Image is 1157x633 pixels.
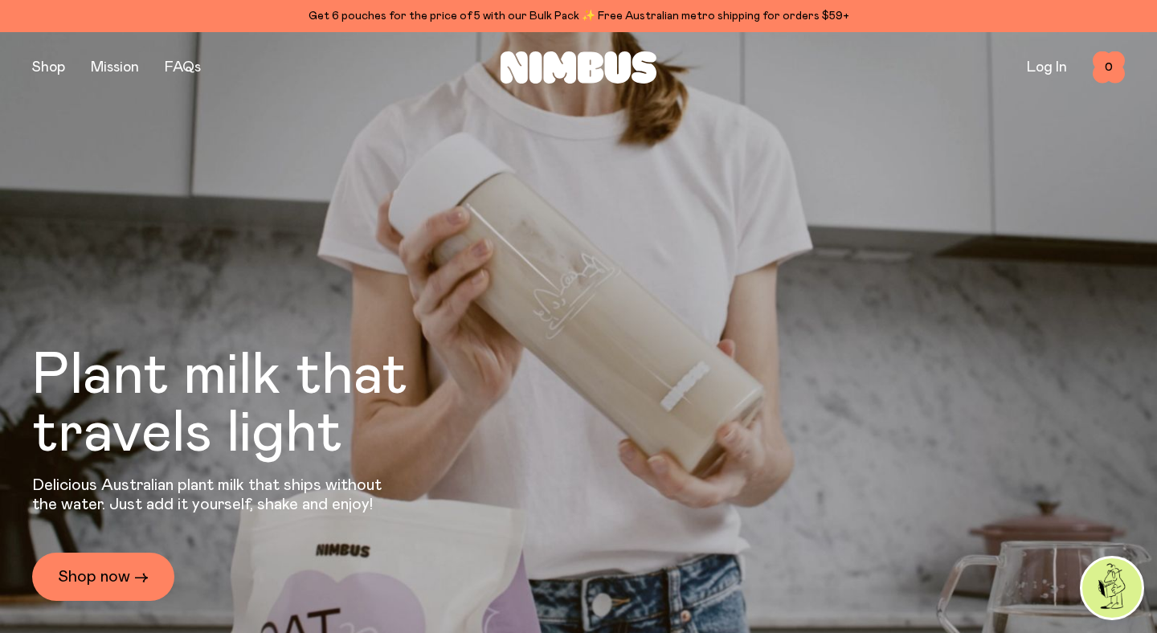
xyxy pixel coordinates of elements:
div: Get 6 pouches for the price of 5 with our Bulk Pack ✨ Free Australian metro shipping for orders $59+ [32,6,1125,26]
img: agent [1082,558,1142,618]
a: Mission [91,60,139,75]
a: Log In [1027,60,1067,75]
a: FAQs [165,60,201,75]
a: Shop now → [32,553,174,601]
button: 0 [1093,51,1125,84]
h1: Plant milk that travels light [32,347,495,463]
p: Delicious Australian plant milk that ships without the water. Just add it yourself, shake and enjoy! [32,476,392,514]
